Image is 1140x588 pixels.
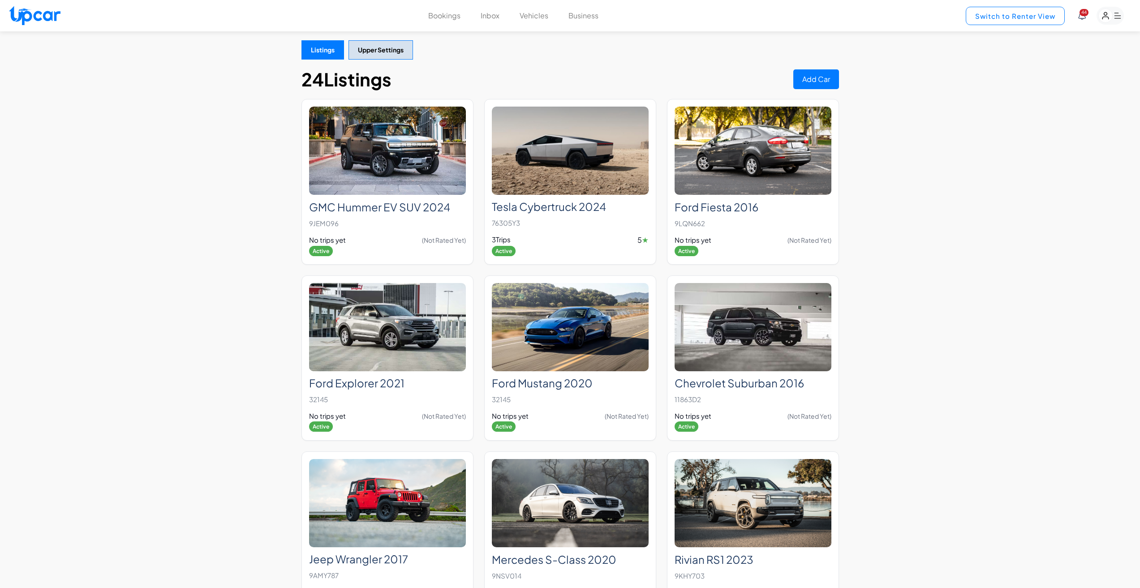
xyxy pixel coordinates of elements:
span: (Not Rated Yet) [422,236,466,245]
span: (Not Rated Yet) [787,236,831,245]
button: Listings [301,40,344,60]
h1: 24 Listings [301,69,391,90]
p: 9KHY703 [675,570,831,582]
button: Switch to Renter View [966,7,1065,25]
button: Inbox [481,10,499,21]
button: Bookings [428,10,460,21]
h2: Ford Explorer 2021 [309,377,466,390]
span: Active [675,421,698,432]
img: Tesla Cybertruck 2024 [492,107,649,195]
img: Ford Explorer 2021 [309,283,466,371]
span: No trips yet [309,411,346,421]
img: GMC Hummer EV SUV 2024 [309,107,466,195]
h2: Mercedes S-Class 2020 [492,553,649,566]
span: No trips yet [492,411,529,421]
h2: Tesla Cybertruck 2024 [492,200,649,213]
button: Business [568,10,598,21]
p: 9JEM096 [309,217,466,230]
button: Upper Settings [348,40,413,60]
span: (Not Rated Yet) [787,412,831,421]
img: Jeep Wrangler 2017 [309,459,466,547]
span: No trips yet [675,411,711,421]
span: Active [492,246,516,256]
p: 9LQN662 [675,217,831,230]
img: Ford Fiesta 2016 [675,107,831,195]
img: Chevrolet Suburban 2016 [675,283,831,371]
img: Mercedes S-Class 2020 [492,459,649,547]
img: Upcar Logo [9,6,60,25]
span: You have new notifications [1080,9,1088,16]
span: No trips yet [675,235,711,245]
span: No trips yet [309,235,346,245]
span: 3 Trips [492,235,511,245]
h2: Chevrolet Suburban 2016 [675,377,831,390]
img: Ford Mustang 2020 [492,283,649,371]
h2: Jeep Wrangler 2017 [309,553,466,566]
span: Active [309,246,333,256]
p: 76305Y3 [492,217,649,229]
span: (Not Rated Yet) [422,412,466,421]
h2: GMC Hummer EV SUV 2024 [309,201,466,214]
p: 32145 [309,393,466,406]
p: 9NSV014 [492,570,649,582]
span: (Not Rated Yet) [605,412,649,421]
p: 9AMY787 [309,569,466,582]
span: Active [492,421,516,432]
span: 5 [637,235,649,245]
button: Vehicles [520,10,548,21]
h2: Ford Fiesta 2016 [675,201,831,214]
span: ★ [642,235,649,245]
h2: Rivian RS1 2023 [675,553,831,566]
h2: Ford Mustang 2020 [492,377,649,390]
span: Active [675,246,698,256]
span: Active [309,421,333,432]
button: Add Car [793,69,839,89]
p: 11863D2 [675,393,831,406]
img: Rivian RS1 2023 [675,459,831,547]
p: 32145 [492,393,649,406]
